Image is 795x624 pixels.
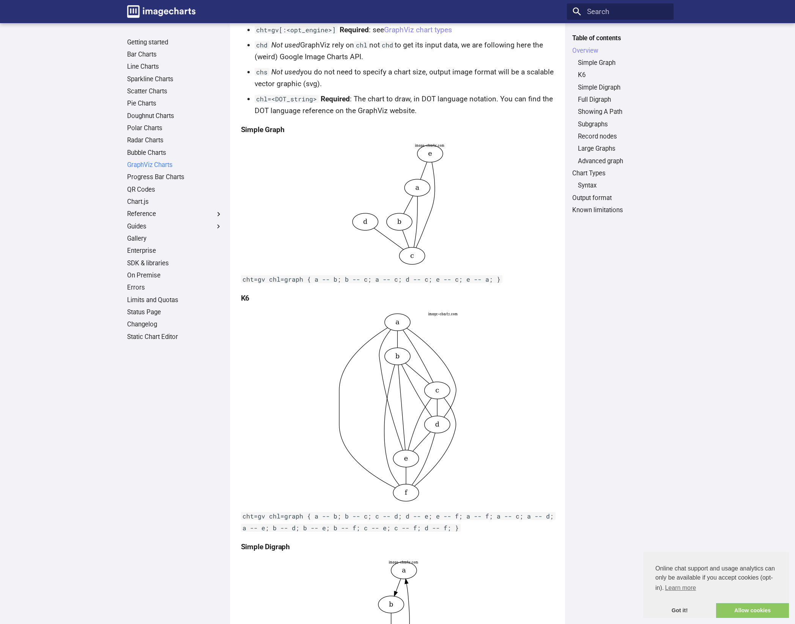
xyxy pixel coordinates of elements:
[354,41,369,49] code: chl
[127,149,223,157] a: Bubble Charts
[578,120,668,129] a: Subgraphs
[384,25,452,34] a: GraphViz chart types
[241,293,554,304] h4: K6
[127,296,223,304] a: Limits and Quotas
[255,68,270,76] code: chs
[572,181,668,190] nav: Chart Types
[255,24,554,36] p: : see
[578,96,668,104] a: Full Digraph
[127,333,223,341] a: Static Chart Editor
[572,194,668,202] a: Output format
[127,320,223,329] a: Changelog
[127,161,223,169] a: GraphViz Charts
[241,124,554,136] h4: Simple Graph
[380,41,395,49] code: chd
[127,99,223,108] a: Pie Charts
[127,235,223,243] a: Gallery
[127,222,223,231] label: Guides
[241,541,554,553] h4: Simple Digraph
[271,41,300,49] em: Not used
[241,512,556,532] code: cht=gv chl=graph { a -- b; b -- c; c -- d; d -- e; e -- f; a -- f; a -- c; a -- d; a -- e; b -- d...
[127,112,223,120] a: Doughnut Charts
[351,143,445,266] img: chart
[127,186,223,194] a: QR Codes
[578,84,668,92] a: Simple Digraph
[716,603,789,618] a: allow cookies
[255,93,554,117] p: : The chart to draw, in DOT language notation. You can find the DOT language reference on the Gra...
[578,181,668,190] a: Syntax
[123,2,199,22] a: Image-Charts documentation
[127,198,223,206] a: Chart.js
[127,50,223,59] a: Bar Charts
[127,284,223,292] a: Errors
[572,47,668,55] a: Overview
[127,308,223,317] a: Status Page
[127,63,223,71] a: Line Charts
[643,552,789,618] div: cookieconsent
[572,206,668,214] a: Known limitations
[255,66,554,90] p: you do not need to specify a chart size, output image format will be a scalable vector graphic (s...
[578,157,668,165] a: Advanced graph
[655,564,777,594] span: Online chat support and usage analytics can only be available if you accept cookies (opt-in).
[572,169,668,178] a: Chart Types
[643,603,716,618] a: dismiss cookie message
[127,271,223,280] a: On Premise
[255,26,338,34] code: cht=gv[:<opt_engine>]
[578,145,668,153] a: Large Graphs
[127,5,195,18] img: logo
[127,210,223,218] label: Reference
[127,136,223,145] a: Radar Charts
[578,71,668,79] a: K6
[255,95,319,103] code: chl=<DOT_string>
[127,38,223,47] a: Getting started
[127,173,223,181] a: Progress Bar Charts
[271,68,300,76] em: Not used
[664,582,697,594] a: learn more about cookies
[572,59,668,165] nav: Overview
[567,34,674,43] label: Table of contents
[127,75,223,84] a: Sparkline Charts
[255,41,270,49] code: chd
[340,25,369,34] strong: Required
[127,259,223,268] a: SDK & libraries
[127,247,223,255] a: Enterprise
[321,95,350,103] strong: Required
[578,59,668,67] a: Simple Graph
[567,34,674,214] nav: Table of contents
[127,87,223,96] a: Scatter Charts
[337,312,458,503] img: chart
[578,132,668,141] a: Record nodes
[578,108,668,116] a: Showing A Path
[241,275,503,283] code: cht=gv chl=graph { a -- b; b -- c; a -- c; d -- c; e -- c; e -- a; }
[567,3,674,20] input: Search
[255,39,554,63] p: GraphViz rely on not to get its input data, we are following here the (weird) Google Image Charts...
[127,124,223,132] a: Polar Charts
